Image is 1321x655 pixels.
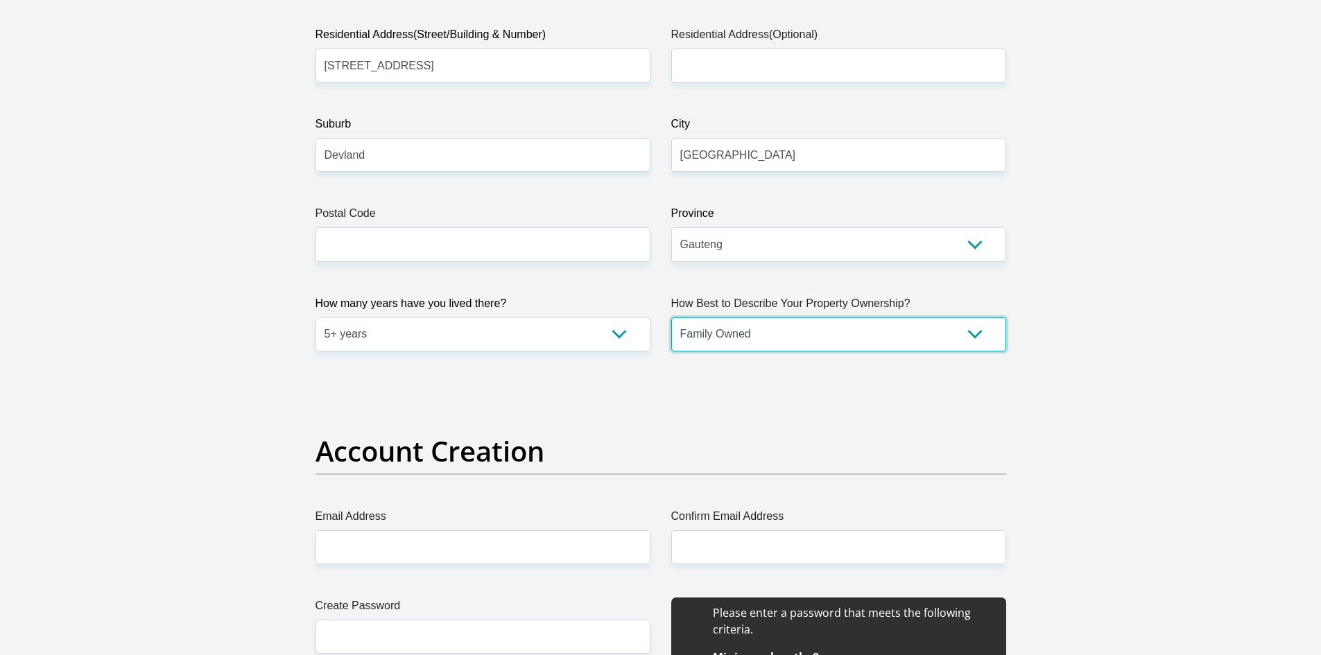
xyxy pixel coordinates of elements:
label: Confirm Email Address [671,508,1006,530]
input: Postal Code [316,227,650,261]
label: Email Address [316,508,650,530]
h2: Account Creation [316,435,1006,468]
input: Suburb [316,138,650,172]
input: Email Address [316,530,650,564]
label: How many years have you lived there? [316,295,650,317]
input: Address line 2 (Optional) [671,49,1006,82]
input: Confirm Email Address [671,530,1006,564]
label: Province [671,205,1006,227]
select: Please Select a Province [671,227,1006,261]
input: Create Password [316,620,650,654]
input: City [671,138,1006,172]
li: Please enter a password that meets the following criteria. [713,604,992,638]
label: Residential Address(Optional) [671,26,1006,49]
label: Create Password [316,597,650,620]
label: Postal Code [316,205,650,227]
label: City [671,116,1006,138]
label: Suburb [316,116,650,138]
select: Please select a value [671,317,1006,351]
select: Please select a value [316,317,650,351]
label: Residential Address(Street/Building & Number) [316,26,650,49]
label: How Best to Describe Your Property Ownership? [671,295,1006,317]
input: Valid residential address [316,49,650,82]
